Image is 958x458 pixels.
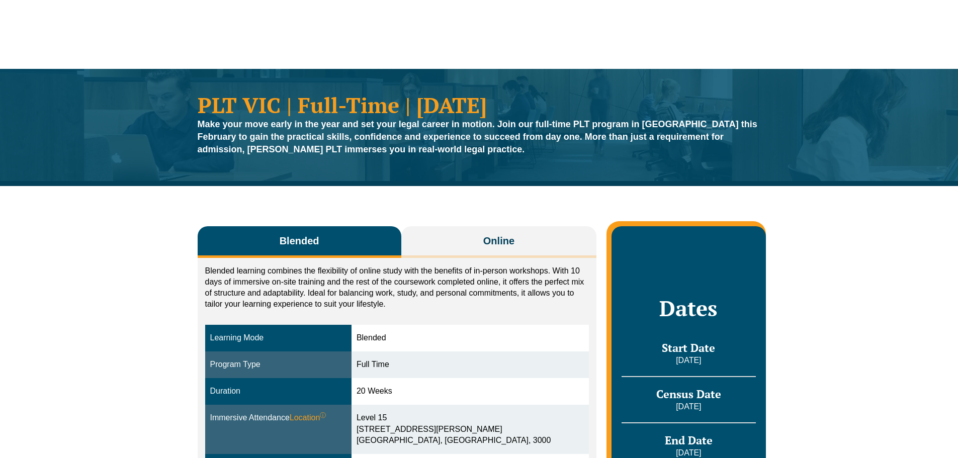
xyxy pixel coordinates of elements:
div: 20 Weeks [357,386,584,397]
span: Start Date [662,340,715,355]
span: End Date [665,433,713,447]
span: Census Date [656,387,721,401]
h2: Dates [622,296,755,321]
div: Duration [210,386,346,397]
div: Learning Mode [210,332,346,344]
div: Blended [357,332,584,344]
div: Level 15 [STREET_ADDRESS][PERSON_NAME] [GEOGRAPHIC_DATA], [GEOGRAPHIC_DATA], 3000 [357,412,584,447]
p: [DATE] [622,401,755,412]
div: Program Type [210,359,346,371]
span: Location [290,412,326,424]
p: [DATE] [622,355,755,366]
h1: PLT VIC | Full-Time | [DATE] [198,94,761,116]
span: Blended [280,234,319,248]
sup: ⓘ [320,412,326,419]
p: Blended learning combines the flexibility of online study with the benefits of in-person workshop... [205,265,589,310]
span: Online [483,234,514,248]
div: Immersive Attendance [210,412,346,424]
div: Full Time [357,359,584,371]
strong: Make your move early in the year and set your legal career in motion. Join our full-time PLT prog... [198,119,757,154]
